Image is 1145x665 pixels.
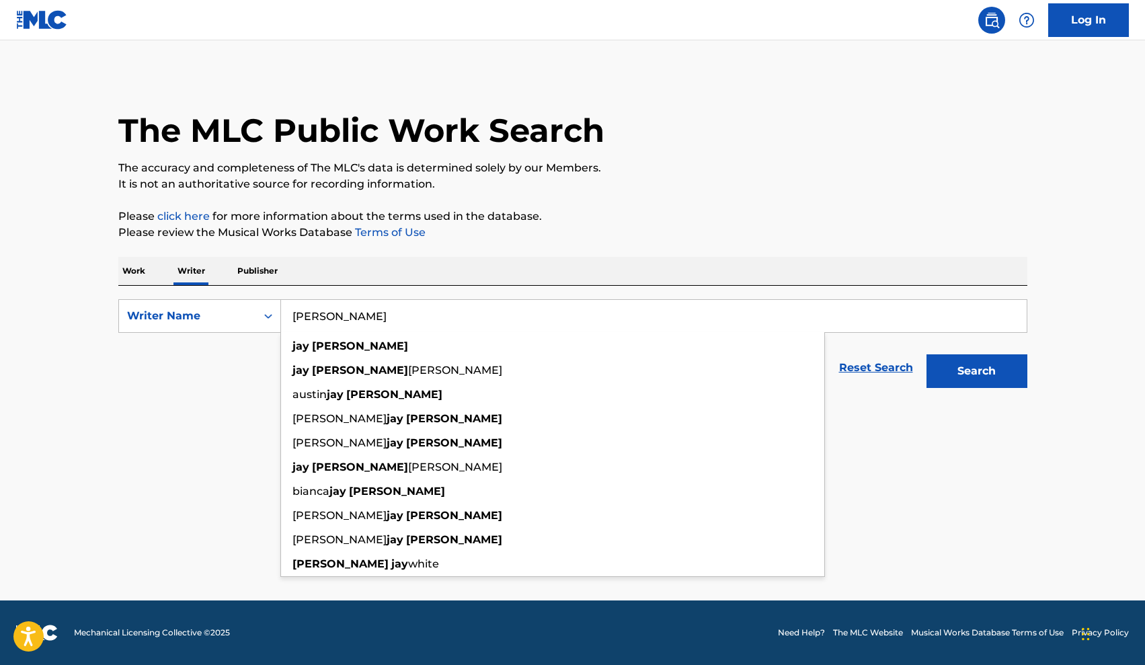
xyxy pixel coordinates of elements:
strong: jay [387,412,403,425]
a: Privacy Policy [1072,627,1129,639]
strong: [PERSON_NAME] [312,364,408,377]
a: Musical Works Database Terms of Use [911,627,1064,639]
strong: [PERSON_NAME] [312,340,408,352]
span: [PERSON_NAME] [292,533,387,546]
a: Public Search [978,7,1005,34]
p: Publisher [233,257,282,285]
strong: [PERSON_NAME] [406,436,502,449]
img: search [984,12,1000,28]
strong: [PERSON_NAME] [406,533,502,546]
a: The MLC Website [833,627,903,639]
strong: jay [387,436,403,449]
strong: jay [292,340,309,352]
h1: The MLC Public Work Search [118,110,604,151]
strong: jay [292,364,309,377]
span: bianca [292,485,329,498]
strong: [PERSON_NAME] [312,461,408,473]
strong: jay [391,557,408,570]
a: Terms of Use [352,226,426,239]
strong: [PERSON_NAME] [346,388,442,401]
img: help [1019,12,1035,28]
p: It is not an authoritative source for recording information. [118,176,1027,192]
button: Search [926,354,1027,388]
span: [PERSON_NAME] [292,436,387,449]
a: click here [157,210,210,223]
iframe: Chat Widget [1078,600,1145,665]
span: [PERSON_NAME] [408,461,502,473]
strong: jay [292,461,309,473]
div: Drag [1082,614,1090,654]
strong: [PERSON_NAME] [406,412,502,425]
img: MLC Logo [16,10,68,30]
span: austin [292,388,327,401]
p: Please for more information about the terms used in the database. [118,208,1027,225]
img: logo [16,625,58,641]
form: Search Form [118,299,1027,395]
span: white [408,557,439,570]
p: Work [118,257,149,285]
strong: [PERSON_NAME] [349,485,445,498]
div: Help [1013,7,1040,34]
p: Please review the Musical Works Database [118,225,1027,241]
p: Writer [173,257,209,285]
strong: [PERSON_NAME] [406,509,502,522]
strong: jay [329,485,346,498]
strong: [PERSON_NAME] [292,557,389,570]
strong: jay [387,509,403,522]
strong: jay [387,533,403,546]
a: Need Help? [778,627,825,639]
strong: jay [327,388,344,401]
span: [PERSON_NAME] [292,412,387,425]
span: [PERSON_NAME] [292,509,387,522]
span: Mechanical Licensing Collective © 2025 [74,627,230,639]
div: Writer Name [127,308,248,324]
span: [PERSON_NAME] [408,364,502,377]
a: Reset Search [832,353,920,383]
p: The accuracy and completeness of The MLC's data is determined solely by our Members. [118,160,1027,176]
a: Log In [1048,3,1129,37]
